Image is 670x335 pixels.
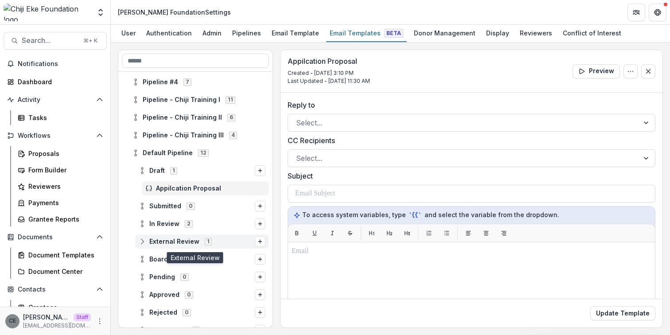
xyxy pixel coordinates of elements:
span: Submitted [149,203,181,210]
button: Partners [627,4,645,21]
span: Documents [18,234,93,241]
div: Dashboard [18,77,100,86]
button: Close [641,64,655,78]
div: Chiji Eke [9,318,16,324]
a: Display [483,25,513,42]
img: Chiji Eke Foundation logo [4,4,91,21]
p: [PERSON_NAME] [23,312,70,322]
span: 2 [185,220,193,227]
button: Options [255,218,265,229]
div: Display [483,27,513,39]
span: In Review [149,220,179,228]
div: Pipeline - Chiji Training I11 [129,93,269,107]
button: Align right [497,226,511,240]
a: Document Center [14,264,107,279]
div: ⌘ + K [82,36,99,46]
button: H3 [400,226,414,240]
div: Authentication [143,27,195,39]
div: Grantee Reports [28,214,100,224]
div: Draft1Options [135,164,269,178]
a: Admin [199,25,225,42]
label: Subject [288,171,650,181]
a: Email Template [268,25,323,42]
span: 0 [185,291,193,298]
h3: Appilcation Proposal [288,57,370,66]
a: Email Templates Beta [326,25,407,42]
a: Conflict of Interest [559,25,625,42]
div: Grantees [28,303,100,312]
div: In Review2Options [135,217,269,231]
a: Tasks [14,110,107,125]
p: To access system variables, type and select the variable from the dropdown. [293,210,650,220]
span: Rejected [149,309,177,316]
span: 0 [180,273,189,280]
span: External Review [149,238,199,245]
div: Reviewers [516,27,556,39]
div: Pipeline #47 [129,75,269,89]
button: Bold [290,226,304,240]
div: Board Review1Options [135,252,269,266]
code: `{{` [408,210,423,220]
span: Workflows [18,132,93,140]
span: Pipeline - Chiji Training II [143,114,222,121]
div: Default Pipeline12 [129,146,269,160]
div: Tasks [28,113,100,122]
div: Document Center [28,267,100,276]
button: Preview [573,64,620,78]
button: Underline [308,226,322,240]
button: Options [255,272,265,282]
span: 1 [205,238,212,245]
div: Submitted0Options [135,199,269,213]
a: Dashboard [4,74,107,89]
button: Open Documents [4,230,107,244]
button: Open Contacts [4,282,107,296]
label: Reply to [288,100,650,110]
button: Open entity switcher [94,4,107,21]
p: Staff [74,313,91,321]
span: 0 [187,203,195,210]
p: Created - [DATE] 3:10 PM [288,69,370,77]
div: Form Builder [28,165,100,175]
button: List [422,226,436,240]
div: Admin [199,27,225,39]
a: Reviewers [516,25,556,42]
a: Grantee Reports [14,212,107,226]
a: Document Templates [14,248,107,262]
div: Approved0Options [135,288,269,302]
span: 1 [198,256,205,263]
span: Pending [149,273,175,281]
div: Rejected0Options [135,305,269,319]
button: Open Activity [4,93,107,107]
span: Notifications [18,60,103,68]
span: 1 [170,167,177,174]
button: H1 [365,226,379,240]
a: Pipelines [229,25,265,42]
span: Search... [22,36,78,45]
span: Pipeline #4 [143,78,178,86]
button: Open Workflows [4,129,107,143]
button: Update Template [590,306,655,320]
div: Pipeline - Chiji Training III4 [129,128,269,142]
span: 6 [227,114,235,121]
button: List [440,226,454,240]
button: Options [255,307,265,318]
div: Pending0Options [135,270,269,284]
a: Donor Management [410,25,479,42]
button: Strikethrough [343,226,357,240]
button: Align center [479,226,493,240]
div: Proposals [28,149,100,158]
span: Draft [149,167,165,175]
div: Email Template [268,27,323,39]
span: 4 [229,132,237,139]
div: Conflict of Interest [559,27,625,39]
span: 11 [226,96,235,103]
button: Get Help [649,4,666,21]
div: Email Templates [326,27,407,39]
span: 1 [192,327,199,334]
button: Search... [4,32,107,50]
span: Beta [384,29,403,38]
a: User [118,25,139,42]
span: Contacts [18,286,93,293]
span: 12 [198,149,209,156]
button: Options [255,236,265,247]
